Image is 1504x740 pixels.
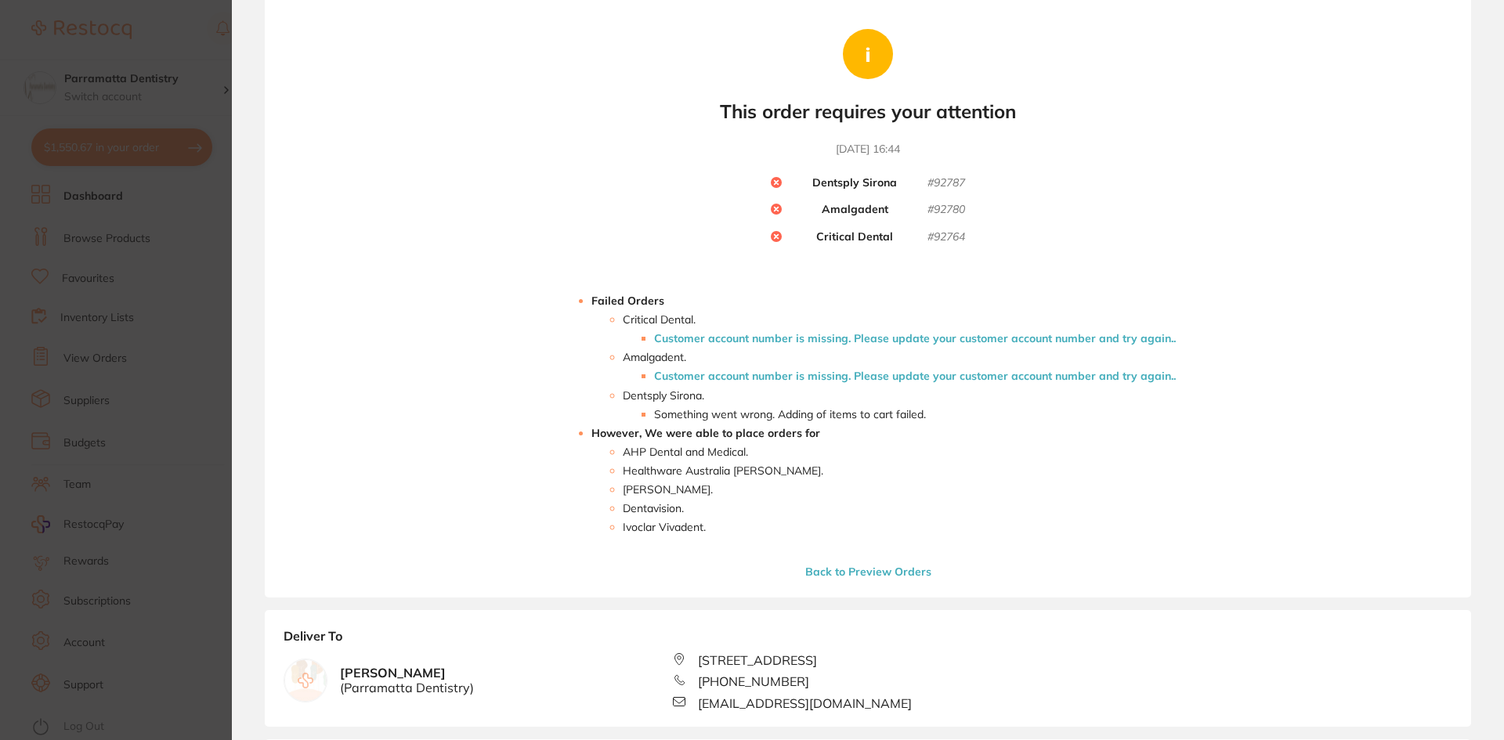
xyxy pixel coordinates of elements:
[284,659,327,702] img: empty.jpg
[801,565,936,579] button: Back to Preview Orders
[623,313,1176,345] li: Critical Dental .
[927,176,965,190] small: # 92787
[591,294,664,308] strong: Failed Orders
[623,483,1176,496] li: [PERSON_NAME] .
[654,408,1176,421] li: Something went wrong. Adding of items to cart failed .
[340,680,474,695] span: ( Parramatta Dentistry )
[822,203,888,217] b: Amalgadent
[623,502,1176,514] li: Dentavision .
[284,629,1452,652] b: Deliver To
[812,176,897,190] b: Dentsply Sirona
[836,142,900,157] time: [DATE] 16:44
[720,100,1016,123] b: This order requires your attention
[927,230,965,244] small: # 92764
[654,370,1176,382] li: Customer account number is missing. Please update your customer account number and try again. .
[623,389,1176,421] li: Dentsply Sirona .
[623,464,1176,477] li: Healthware Australia [PERSON_NAME] .
[698,653,817,667] span: [STREET_ADDRESS]
[623,446,1176,458] li: AHP Dental and Medical .
[591,426,820,440] strong: However, We were able to place orders for
[927,203,965,217] small: # 92780
[623,521,1176,533] li: Ivoclar Vivadent .
[654,332,1176,345] li: Customer account number is missing. Please update your customer account number and try again. .
[698,674,809,688] span: [PHONE_NUMBER]
[698,696,912,710] span: [EMAIL_ADDRESS][DOMAIN_NAME]
[340,666,474,695] b: [PERSON_NAME]
[623,351,1176,382] li: Amalgadent .
[816,230,893,244] b: Critical Dental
